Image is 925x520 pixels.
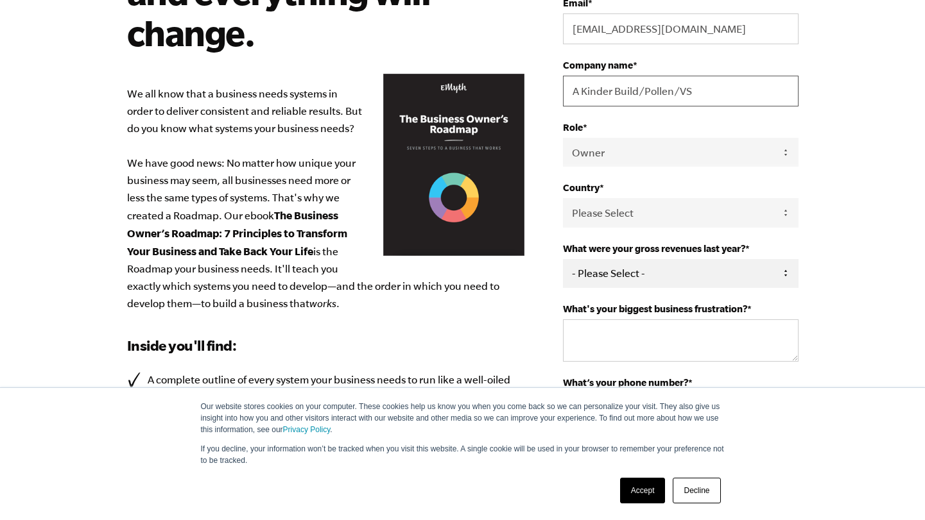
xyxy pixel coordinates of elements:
[283,425,331,434] a: Privacy Policy
[563,377,688,388] span: What’s your phone number?
[309,298,336,309] em: works
[563,122,583,133] span: Role
[383,74,524,256] img: Business Owners Roadmap Cover
[563,60,633,71] span: Company name
[201,443,725,466] p: If you decline, your information won’t be tracked when you visit this website. A single cookie wi...
[127,371,525,406] li: A complete outline of every system your business needs to run like a well-oiled machine
[127,85,525,312] p: We all know that a business needs systems in order to deliver consistent and reliable results. Bu...
[563,303,747,314] span: What's your biggest business frustration?
[673,478,720,503] a: Decline
[127,209,347,257] b: The Business Owner’s Roadmap: 7 Principles to Transform Your Business and Take Back Your Life
[563,243,745,254] span: What were your gross revenues last year?
[201,401,725,435] p: Our website stores cookies on your computer. These cookies help us know you when you come back so...
[620,478,666,503] a: Accept
[127,335,525,356] h3: Inside you'll find:
[563,182,600,193] span: Country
